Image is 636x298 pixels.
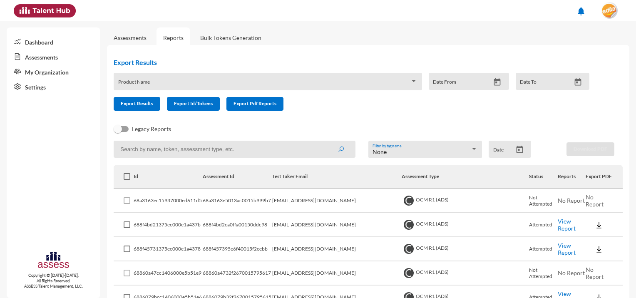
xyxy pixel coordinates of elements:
td: 68a3163e5013ac0015b999b7 [203,189,272,213]
th: Test Taker Email [272,165,402,189]
td: Not Attempted [529,189,558,213]
span: Export Results [121,100,153,107]
span: No Report [558,269,585,276]
a: Dashboard [7,34,100,49]
a: Assessments [7,49,100,64]
h2: Export Results [114,58,596,66]
td: 68a3163ec15937000ed611d5 [134,189,203,213]
a: Settings [7,79,100,94]
a: Assessments [114,34,147,41]
th: Assessment Id [203,165,272,189]
td: [EMAIL_ADDRESS][DOMAIN_NAME] [272,261,402,286]
td: [EMAIL_ADDRESS][DOMAIN_NAME] [272,213,402,237]
td: 688f4bd21375ec000e1a437b [134,213,203,237]
td: [EMAIL_ADDRESS][DOMAIN_NAME] [272,189,402,213]
td: 688f457395e6f40015f2eebb [203,237,272,261]
a: Bulk Tokens Generation [194,27,268,48]
mat-icon: notifications [576,6,586,16]
a: My Organization [7,64,100,79]
span: Download PDF [574,146,607,152]
button: Open calendar [571,78,585,87]
td: Attempted [529,237,558,261]
td: 688f4bd2ca0ffa00150ddc98 [203,213,272,237]
th: Reports [558,165,586,189]
td: 688f45731375ec000e1a4378 [134,237,203,261]
button: Open calendar [490,78,504,87]
th: Id [134,165,203,189]
button: Download PDF [566,142,614,156]
td: Not Attempted [529,261,558,286]
th: Export PDF [586,165,623,189]
span: No Report [558,197,585,204]
button: Open calendar [512,145,527,154]
td: OCM R1 (ADS) [402,237,529,261]
span: No Report [586,266,604,280]
button: Export Pdf Reports [226,97,283,111]
th: Assessment Type [402,165,529,189]
a: View Report [558,218,576,232]
img: assesscompany-logo.png [37,251,70,271]
span: Export Pdf Reports [234,100,276,107]
td: [EMAIL_ADDRESS][DOMAIN_NAME] [272,237,402,261]
span: Legacy Reports [132,124,171,134]
button: Export Id/Tokens [167,97,220,111]
p: Copyright © [DATE]-[DATE]. All Rights Reserved. ASSESS Talent Management, LLC. [7,273,100,289]
a: Reports [157,27,190,48]
a: View Report [558,242,576,256]
span: No Report [586,194,604,208]
span: None [373,148,387,155]
td: OCM R1 (ADS) [402,261,529,286]
td: OCM R1 (ADS) [402,213,529,237]
button: Export Results [114,97,160,111]
td: 68860a47cc1406000e5b51e9 [134,261,203,286]
th: Status [529,165,558,189]
td: Attempted [529,213,558,237]
input: Search by name, token, assessment type, etc. [114,141,355,158]
span: Export Id/Tokens [174,100,213,107]
td: OCM R1 (ADS) [402,189,529,213]
td: 68860a4732f2670015795617 [203,261,272,286]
